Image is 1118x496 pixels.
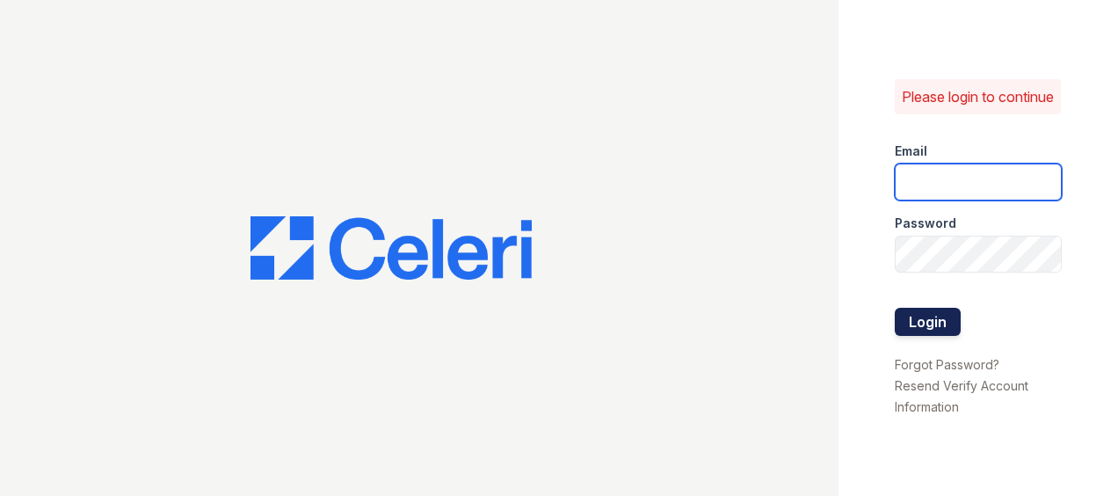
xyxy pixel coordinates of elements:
button: Login [895,308,961,336]
a: Resend Verify Account Information [895,378,1028,414]
p: Please login to continue [902,86,1054,107]
label: Email [895,142,927,160]
label: Password [895,215,956,232]
a: Forgot Password? [895,357,999,372]
img: CE_Logo_Blue-a8612792a0a2168367f1c8372b55b34899dd931a85d93a1a3d3e32e68fde9ad4.png [250,216,532,280]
